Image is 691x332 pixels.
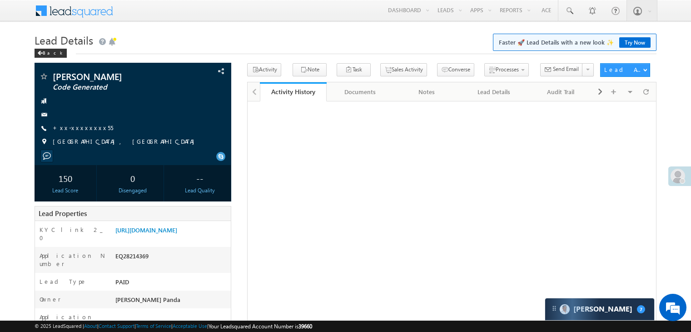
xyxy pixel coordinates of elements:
span: Processes [496,66,519,73]
button: Sales Activity [380,63,427,76]
div: Documents [334,86,385,97]
a: Activity History [260,82,327,101]
a: About [84,323,97,329]
div: 150 [37,170,94,186]
div: Activity History [267,87,320,96]
a: Documents [327,82,393,101]
div: EQ28214369 [113,252,231,264]
label: KYC link 2_0 [40,226,106,242]
button: Send Email [540,63,583,76]
div: Audit Trail [535,86,587,97]
a: Lead Details [461,82,527,101]
label: Application Number [40,252,106,268]
button: Processes [484,63,529,76]
button: Task [337,63,371,76]
a: Audit Trail [528,82,595,101]
button: Activity [247,63,281,76]
span: Code Generated [53,83,174,92]
a: Notes [394,82,461,101]
div: Lead Actions [604,65,643,74]
div: Lead Quality [171,186,229,195]
label: Lead Type [40,277,87,286]
a: +xx-xxxxxxxx55 [53,124,113,131]
div: -- [171,170,229,186]
a: Contact Support [99,323,134,329]
div: Lead Details [468,86,519,97]
span: Lead Details [35,33,93,47]
span: Send Email [553,65,579,73]
a: [URL][DOMAIN_NAME] [115,226,177,234]
div: Disengaged [104,186,161,195]
span: 7 [637,305,645,313]
div: Lead Score [37,186,94,195]
a: Back [35,48,71,56]
div: PAID [113,277,231,290]
div: 0 [104,170,161,186]
span: [GEOGRAPHIC_DATA], [GEOGRAPHIC_DATA] [53,137,199,146]
img: carter-drag [551,305,558,312]
button: Converse [437,63,474,76]
span: [PERSON_NAME] Panda [115,296,180,303]
span: 39660 [298,323,312,330]
span: Faster 🚀 Lead Details with a new look ✨ [499,38,651,47]
a: Acceptable Use [173,323,207,329]
button: Note [293,63,327,76]
span: [PERSON_NAME] [53,72,174,81]
span: © 2025 LeadSquared | | | | | [35,322,312,331]
label: Owner [40,295,61,303]
span: Lead Properties [39,209,87,218]
label: Application Status [40,313,106,329]
div: carter-dragCarter[PERSON_NAME]7 [545,298,655,321]
span: Your Leadsquared Account Number is [209,323,312,330]
button: Lead Actions [600,63,650,77]
a: Try Now [619,37,651,48]
a: Terms of Service [136,323,171,329]
div: Notes [401,86,452,97]
div: Back [35,49,67,58]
